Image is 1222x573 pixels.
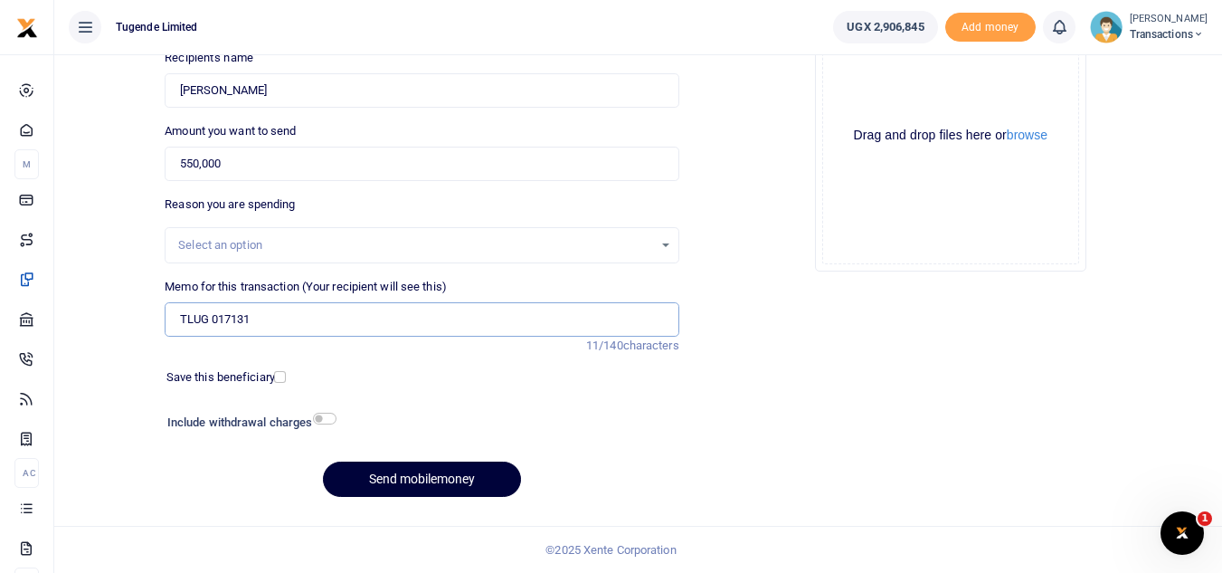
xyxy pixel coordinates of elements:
li: Wallet ballance [826,11,944,43]
label: Reason you are spending [165,196,295,214]
input: Loading name... [165,73,678,108]
a: UGX 2,906,845 [833,11,937,43]
li: Ac [14,458,39,488]
iframe: Intercom live chat [1160,511,1204,555]
label: Memo for this transaction (Your recipient will see this) [165,278,447,296]
span: characters [623,339,679,352]
span: Tugende Limited [109,19,205,35]
input: UGX [165,147,678,181]
h6: Include withdrawal charges [167,415,328,430]
a: Add money [945,19,1036,33]
small: [PERSON_NAME] [1130,12,1208,27]
a: logo-small logo-large logo-large [16,20,38,33]
li: Toup your wallet [945,13,1036,43]
button: Send mobilemoney [323,462,521,497]
li: M [14,149,39,179]
span: 11/140 [586,339,623,352]
span: UGX 2,906,845 [847,18,924,36]
span: Transactions [1130,26,1208,43]
a: profile-user [PERSON_NAME] Transactions [1090,11,1208,43]
div: Select an option [178,236,652,254]
label: Save this beneficiary [166,368,275,387]
span: 1 [1198,511,1212,526]
img: profile-user [1090,11,1123,43]
img: logo-small [16,17,38,39]
input: Enter extra information [165,302,678,337]
label: Recipient's name [165,49,253,67]
div: Drag and drop files here or [823,127,1078,144]
button: browse [1007,129,1047,141]
span: Add money [945,13,1036,43]
label: Amount you want to send [165,122,296,140]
